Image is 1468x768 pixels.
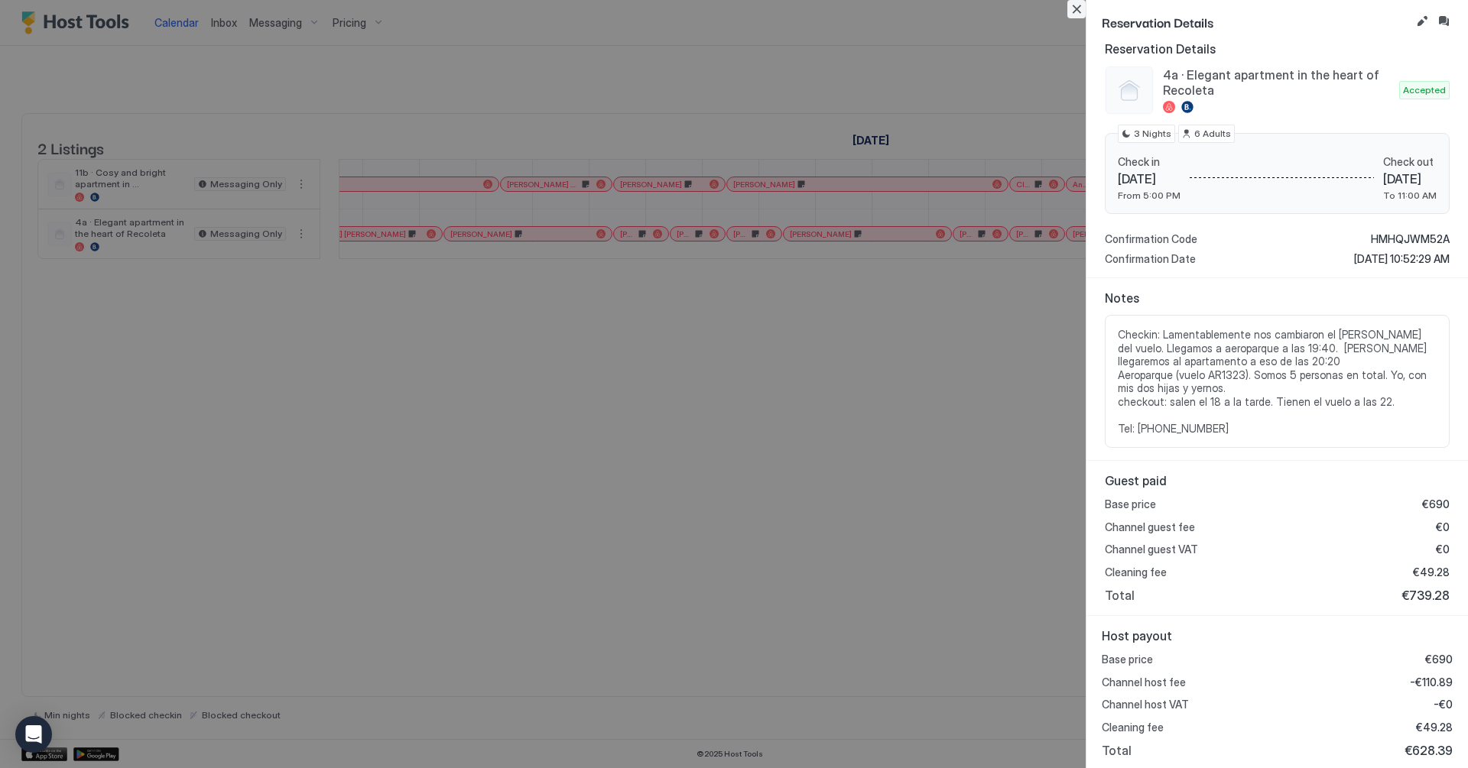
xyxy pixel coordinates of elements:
[1434,698,1453,711] span: -€0
[1436,520,1450,534] span: €0
[1410,676,1453,689] span: -€110.89
[1434,12,1453,31] button: Inbox
[1371,232,1450,246] span: HMHQJWM52A
[1401,588,1450,603] span: €739.28
[1354,252,1450,266] span: [DATE] 10:52:29 AM
[1118,190,1181,201] span: From 5:00 PM
[1105,252,1196,266] span: Confirmation Date
[1383,171,1437,186] span: [DATE]
[1436,543,1450,556] span: €0
[1416,721,1453,734] span: €49.28
[1105,565,1167,579] span: Cleaning fee
[1105,588,1135,603] span: Total
[1194,127,1231,141] span: 6 Adults
[1105,290,1450,306] span: Notes
[1105,232,1197,246] span: Confirmation Code
[1102,721,1164,734] span: Cleaning fee
[1163,67,1393,98] span: 4a · Elegant apartment in the heart of Recoleta
[1105,497,1156,511] span: Base price
[1422,497,1450,511] span: €690
[1403,83,1446,97] span: Accepted
[15,716,52,753] div: Open Intercom Messenger
[1118,155,1181,169] span: Check in
[1405,743,1453,758] span: €628.39
[1105,543,1198,556] span: Channel guest VAT
[1102,698,1189,711] span: Channel host VAT
[1102,628,1453,643] span: Host payout
[1425,653,1453,666] span: €690
[1413,565,1450,579] span: €49.28
[1102,653,1153,666] span: Base price
[1105,41,1450,57] span: Reservation Details
[1383,155,1437,169] span: Check out
[1118,171,1181,186] span: [DATE]
[1102,676,1186,689] span: Channel host fee
[1102,743,1132,758] span: Total
[1105,473,1450,488] span: Guest paid
[1383,190,1437,201] span: To 11:00 AM
[1105,520,1195,534] span: Channel guest fee
[1118,328,1437,435] span: Checkin: Lamentablemente nos cambiaron el [PERSON_NAME] del vuelo. Llegamos a aeroparque a las 19...
[1413,12,1431,31] button: Edit reservation
[1134,127,1171,141] span: 3 Nights
[1102,12,1410,31] span: Reservation Details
